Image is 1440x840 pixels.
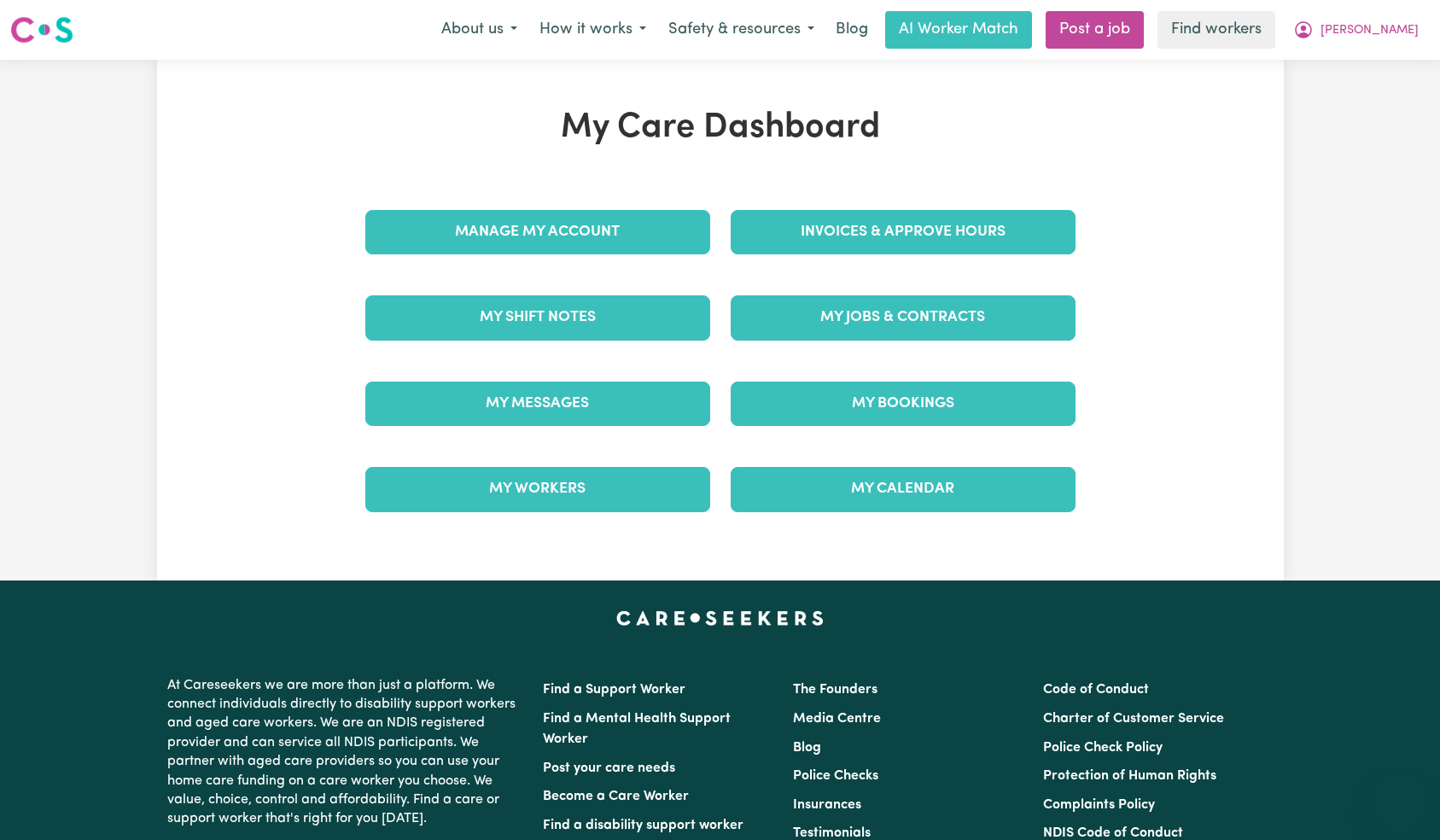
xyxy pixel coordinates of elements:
a: Insurances [793,798,861,812]
a: AI Worker Match [885,11,1032,49]
a: Post a job [1046,11,1144,49]
a: Blog [793,741,821,755]
a: Protection of Human Rights [1043,769,1216,783]
a: Become a Care Worker [543,790,689,803]
img: Careseekers logo [10,15,73,45]
a: My Messages [365,382,710,426]
h1: My Care Dashboard [355,108,1086,149]
a: Blog [825,11,878,49]
button: My Account [1282,12,1430,48]
a: Charter of Customer Service [1043,712,1224,726]
a: Code of Conduct [1043,683,1149,697]
a: Find a Mental Health Support Worker [543,712,731,746]
a: Careseekers home page [616,611,824,625]
a: Police Check Policy [1043,741,1163,755]
a: Find a disability support worker [543,819,743,832]
a: My Calendar [731,467,1076,511]
a: The Founders [793,683,877,697]
a: Testimonials [793,826,871,840]
iframe: Button to launch messaging window [1372,772,1426,826]
a: NDIS Code of Conduct [1043,826,1183,840]
a: Post your care needs [543,761,675,775]
a: My Shift Notes [365,295,710,340]
a: My Workers [365,467,710,511]
a: Media Centre [793,712,881,726]
a: Find a Support Worker [543,683,685,697]
button: Safety & resources [657,12,825,48]
button: About us [430,12,528,48]
a: My Bookings [731,382,1076,426]
a: Manage My Account [365,210,710,254]
p: At Careseekers we are more than just a platform. We connect individuals directly to disability su... [167,669,522,836]
button: How it works [528,12,657,48]
a: Careseekers logo [10,10,73,50]
span: [PERSON_NAME] [1320,21,1419,40]
a: My Jobs & Contracts [731,295,1076,340]
a: Police Checks [793,769,878,783]
a: Find workers [1157,11,1275,49]
a: Complaints Policy [1043,798,1155,812]
a: Invoices & Approve Hours [731,210,1076,254]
